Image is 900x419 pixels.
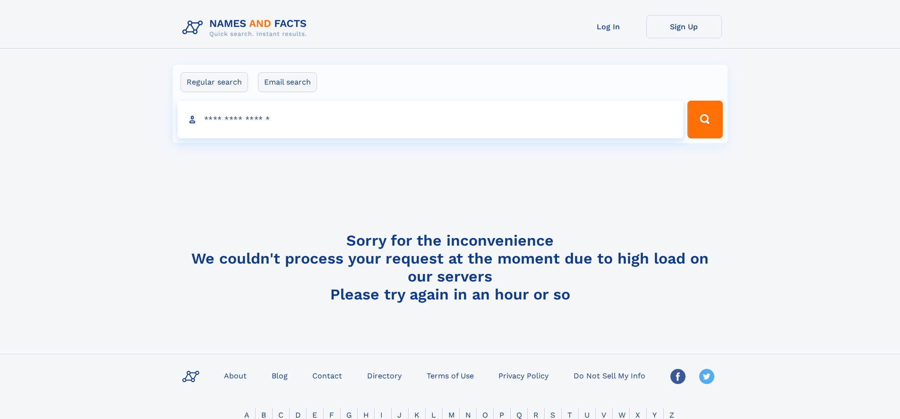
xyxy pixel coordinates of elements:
a: Do Not Sell My Info [570,368,649,382]
label: Regular search [180,72,248,92]
a: Directory [363,368,405,382]
img: Twitter [699,369,714,384]
a: About [220,368,250,382]
img: Logo Names and Facts [179,15,315,41]
a: Log In [571,15,646,38]
a: Privacy Policy [495,368,552,382]
h4: Sorry for the inconvenience We couldn't process your request at the moment due to high load on ou... [179,231,722,303]
label: Email search [258,72,317,92]
input: search input [178,101,684,138]
a: Terms of Use [423,368,478,382]
img: Facebook [670,369,686,384]
button: Search Button [687,101,722,138]
a: Contact [309,368,346,382]
a: Sign Up [646,15,722,38]
a: Blog [268,368,291,382]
